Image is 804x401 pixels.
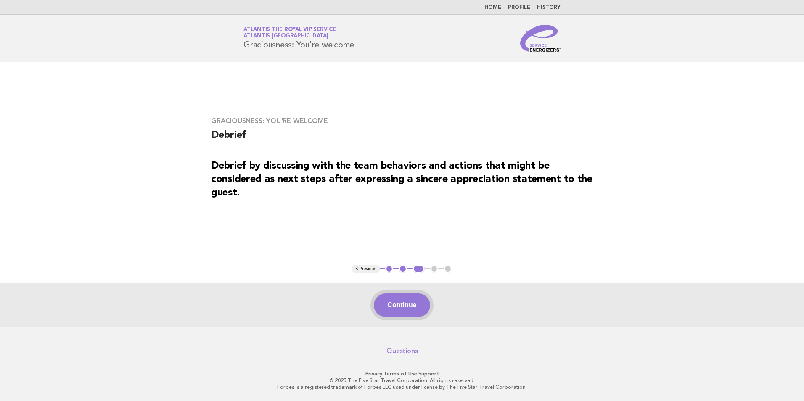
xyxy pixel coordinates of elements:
[145,370,659,377] p: · ·
[508,5,530,10] a: Profile
[243,34,328,39] span: Atlantis [GEOGRAPHIC_DATA]
[537,5,561,10] a: History
[211,161,592,198] strong: Debrief by discussing with the team behaviors and actions that might be considered as next steps ...
[484,5,501,10] a: Home
[243,27,336,39] a: Atlantis the Royal VIP ServiceAtlantis [GEOGRAPHIC_DATA]
[399,265,407,273] button: 2
[413,265,425,273] button: 3
[374,293,430,317] button: Continue
[211,117,593,125] h3: Graciousness: You're welcome
[383,371,417,377] a: Terms of Use
[365,371,382,377] a: Privacy
[418,371,439,377] a: Support
[352,265,379,273] button: < Previous
[385,265,394,273] button: 1
[145,384,659,390] p: Forbes is a registered trademark of Forbes LLC used under license by The Five Star Travel Corpora...
[520,25,561,52] img: Service Energizers
[211,129,593,149] h2: Debrief
[145,377,659,384] p: © 2025 The Five Star Travel Corporation. All rights reserved.
[386,347,418,355] a: Questions
[243,27,354,49] h1: Graciousness: You're welcome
